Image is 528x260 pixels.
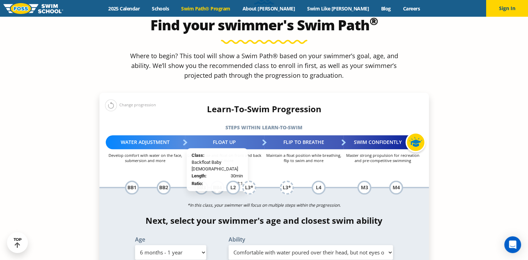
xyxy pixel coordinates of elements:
span: 30min [231,173,243,179]
a: About [PERSON_NAME] [236,5,301,12]
div: L4 [312,181,326,194]
span: Backfloat Baby [DEMOGRAPHIC_DATA] [192,159,243,173]
img: FOSS Swim School Logo [3,3,63,14]
div: Float Up [185,135,264,149]
div: M4 [389,181,403,194]
p: Master strong propulsion for recreation and pre-competitive swimming [343,153,423,163]
div: Open Intercom Messenger [504,236,521,253]
div: BB1 [125,181,139,194]
div: Change progression [105,99,156,111]
h2: Find your swimmer's Swim Path [99,17,429,33]
sup: ® [370,14,378,28]
p: Maintain a float position while breathing, flip to swim and more [264,153,343,163]
p: Where to begin? This tool will show a Swim Path® based on your swimmer’s goal, age, and ability. ... [127,51,401,80]
strong: Length: [192,173,207,178]
p: *In this class, your swimmer will focus on multiple steps within the progression. [99,200,429,210]
div: L2 [226,181,240,194]
div: BB2 [157,181,171,194]
label: Age [135,237,206,242]
a: Schools [146,5,175,12]
h4: Next, select your swimmer's age and closest swim ability [99,216,429,225]
strong: Ratio: [192,181,203,186]
h5: Steps within Learn-to-Swim [99,123,429,132]
h4: Learn-To-Swim Progression [99,104,429,114]
a: 2025 Calendar [102,5,146,12]
div: Swim Confidently [343,135,423,149]
label: Ability [229,237,393,242]
div: TOP [14,237,22,248]
p: Learn to rise and float on front and back and more [185,153,264,163]
a: Swim Like [PERSON_NAME] [301,5,375,12]
div: Flip to Breathe [264,135,343,149]
p: Develop comfort with water on the face, submersion and more [106,153,185,163]
a: Careers [397,5,426,12]
a: Swim Path® Program [175,5,236,12]
div: M3 [357,181,371,194]
a: Blog [375,5,397,12]
div: Water Adjustment [106,135,185,149]
strong: Class: [192,153,204,158]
